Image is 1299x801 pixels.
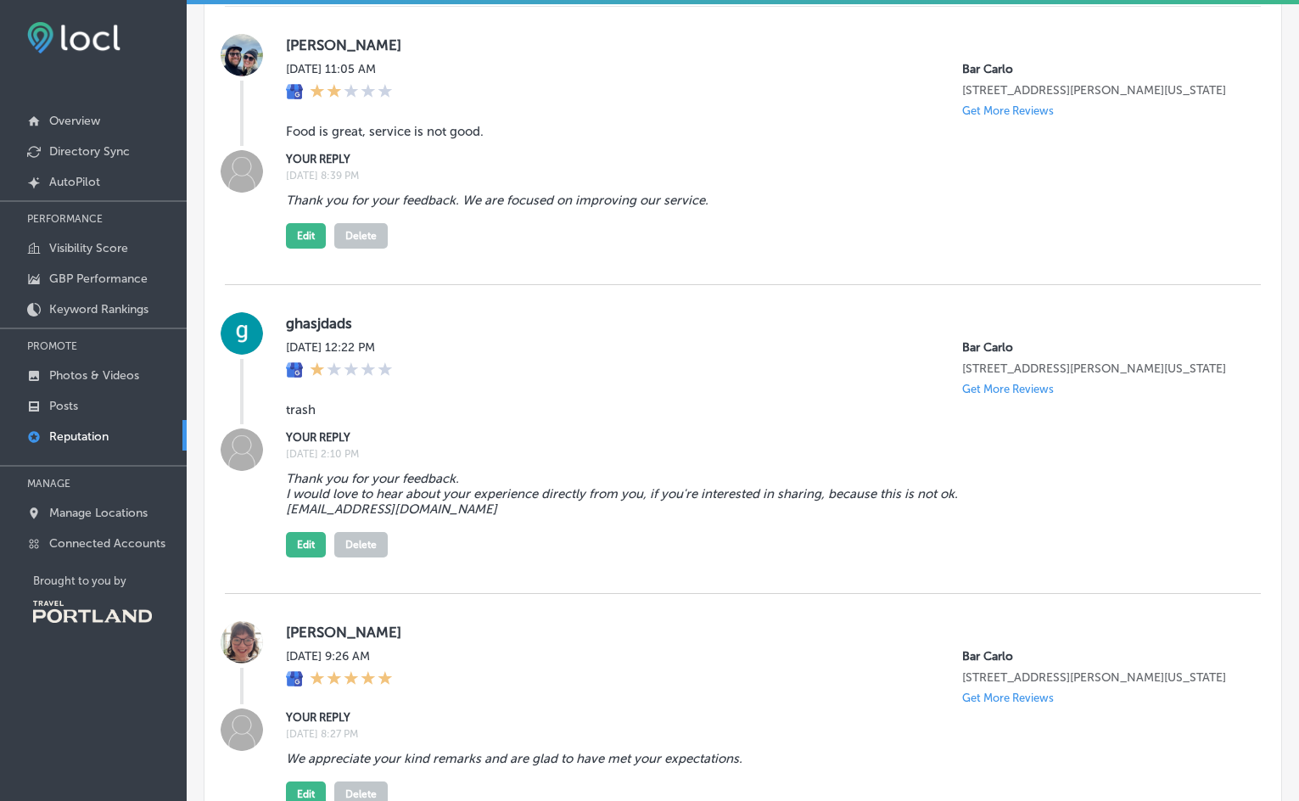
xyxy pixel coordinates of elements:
[962,361,1234,376] p: 6433 Southeast Foster Road
[286,36,1234,53] label: [PERSON_NAME]
[286,728,1234,740] label: [DATE] 8:27 PM
[962,670,1234,685] p: 6433 Southeast Foster Road
[49,272,148,286] p: GBP Performance
[286,124,1130,139] blockquote: Food is great, service is not good.
[286,624,1234,641] label: [PERSON_NAME]
[286,649,393,664] label: [DATE] 9:26 AM
[286,62,393,76] label: [DATE] 11:05 AM
[286,315,1234,332] label: ghasjdads
[286,170,1234,182] label: [DATE] 8:39 PM
[49,144,130,159] p: Directory Sync
[27,22,120,53] img: fda3e92497d09a02dc62c9cd864e3231.png
[286,153,1234,165] label: YOUR REPLY
[962,692,1054,704] p: Get More Reviews
[286,711,1234,724] label: YOUR REPLY
[49,399,78,413] p: Posts
[33,574,187,587] p: Brought to you by
[49,302,148,316] p: Keyword Rankings
[221,150,263,193] img: Image
[49,429,109,444] p: Reputation
[962,649,1234,664] p: Bar Carlo
[49,536,165,551] p: Connected Accounts
[33,601,152,623] img: Travel Portland
[310,361,393,380] div: 1 Star
[221,709,263,751] img: Image
[286,751,1130,766] blockquote: We appreciate your kind remarks and are glad to have met your expectations.
[286,532,326,557] button: Edit
[286,471,1130,517] blockquote: Thank you for your feedback. I would love to hear about your experience directly from you, if you...
[334,223,388,249] button: Delete
[310,83,393,102] div: 2 Stars
[286,340,393,355] label: [DATE] 12:22 PM
[49,368,139,383] p: Photos & Videos
[286,448,1234,460] label: [DATE] 2:10 PM
[49,114,100,128] p: Overview
[49,241,128,255] p: Visibility Score
[286,193,1130,208] blockquote: Thank you for your feedback. We are focused on improving our service.
[962,104,1054,117] p: Get More Reviews
[334,532,388,557] button: Delete
[221,429,263,471] img: Image
[49,175,100,189] p: AutoPilot
[962,83,1234,98] p: 6433 Southeast Foster Road
[310,670,393,689] div: 5 Stars
[286,431,1234,444] label: YOUR REPLY
[49,506,148,520] p: Manage Locations
[962,383,1054,395] p: Get More Reviews
[962,340,1234,355] p: Bar Carlo
[286,223,326,249] button: Edit
[962,62,1234,76] p: Bar Carlo
[286,402,1130,417] blockquote: trash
